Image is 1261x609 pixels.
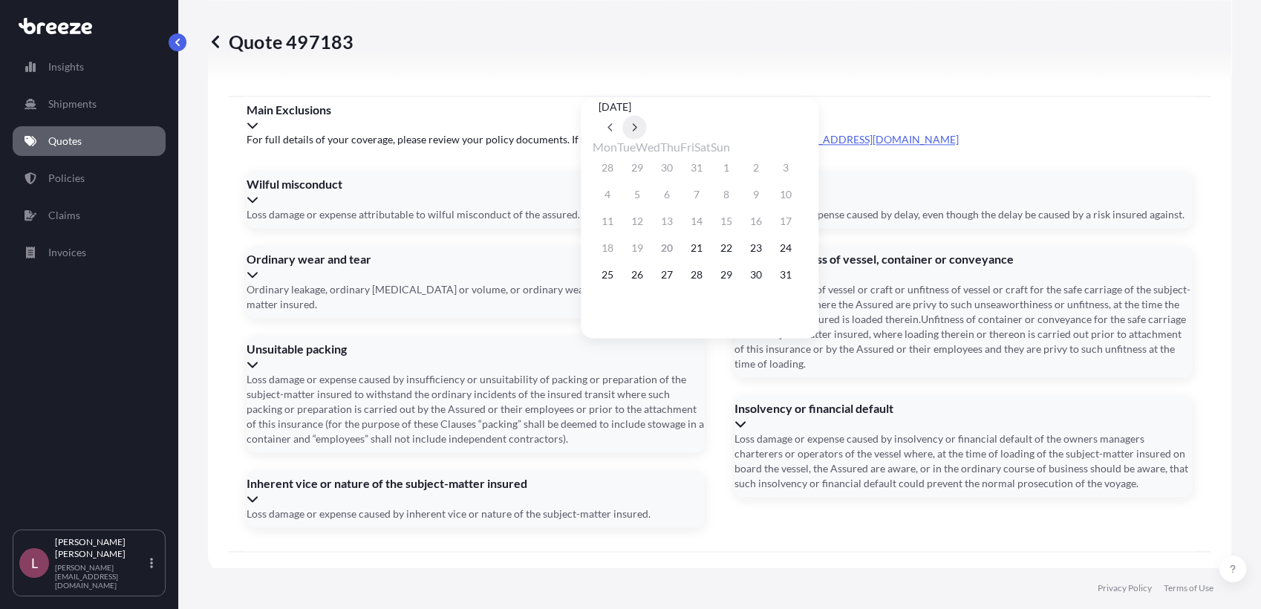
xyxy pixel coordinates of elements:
span: Loss damage or expense caused by insufficiency or unsuitability of packing or preparation of the ... [247,372,705,446]
a: Terms of Use [1164,582,1213,594]
button: 3 [774,156,798,180]
a: Shipments [13,89,166,119]
button: 27 [655,263,679,287]
button: 23 [744,236,768,260]
span: Main Exclusions [247,102,1193,117]
p: Shipments [48,97,97,111]
span: Unsuitable packing [247,342,705,356]
button: 19 [625,236,649,260]
span: Ordinary wear and tear [247,252,705,267]
button: 30 [744,263,768,287]
div: [DATE] [599,98,801,116]
button: 4 [596,183,619,206]
p: Invoices [48,245,86,260]
button: 8 [714,183,738,206]
button: 29 [625,156,649,180]
div: Unseaworthiness of vessel, container or conveyance [734,252,1193,281]
button: 2 [744,156,768,180]
p: [PERSON_NAME][EMAIL_ADDRESS][DOMAIN_NAME] [55,563,147,590]
button: 20 [655,236,679,260]
button: 11 [596,209,619,233]
button: 22 [714,236,738,260]
span: L [31,556,38,570]
p: Quote 497183 [208,30,353,53]
span: Friday [680,140,694,154]
span: Wednesday [636,140,660,154]
p: Insights [48,59,84,74]
div: Unsuitable packing [247,342,705,371]
button: 15 [714,209,738,233]
span: Loss damage or expense caused by inherent vice or nature of the subject-matter insured. [247,507,651,521]
div: Ordinary wear and tear [247,252,705,281]
p: Claims [48,208,80,223]
button: 29 [714,263,738,287]
button: 6 [655,183,679,206]
button: 5 [625,183,649,206]
button: 25 [596,263,619,287]
button: 30 [655,156,679,180]
button: 9 [744,183,768,206]
a: [EMAIL_ADDRESS][DOMAIN_NAME] [784,133,959,146]
span: Unseaworthiness of vessel, container or conveyance [734,252,1193,267]
div: Wilful misconduct [247,177,705,206]
span: Wilful misconduct [247,177,705,192]
button: 28 [596,156,619,180]
button: 24 [774,236,798,260]
button: 13 [655,209,679,233]
button: 31 [774,263,798,287]
div: Main Exclusions [247,102,1193,132]
span: Insolvency or financial default [734,401,1193,416]
button: 31 [685,156,708,180]
span: Saturday [694,140,711,154]
div: Insolvency or financial default [734,401,1193,431]
button: 18 [596,236,619,260]
p: Quotes [48,134,82,149]
button: 1 [714,156,738,180]
span: Thursday [660,140,680,154]
div: Inherent vice or nature of the subject-matter insured [247,476,705,506]
span: Sunday [711,140,730,154]
a: Claims [13,201,166,230]
button: 26 [625,263,649,287]
button: 17 [774,209,798,233]
span: For full details of your coverage, please review your policy documents. If you still have questio... [247,132,1193,147]
button: 14 [685,209,708,233]
span: Tuesday [617,140,636,154]
span: Delay [734,177,1193,192]
button: 10 [774,183,798,206]
span: Inherent vice or nature of the subject-matter insured [247,476,705,491]
span: Unseaworthiness of vessel or craft or unfitness of vessel or craft for the safe carriage of the s... [734,282,1193,371]
a: Quotes [13,126,166,156]
span: Loss damage or expense caused by insolvency or financial default of the owners managers charterer... [734,431,1193,491]
button: 21 [685,236,708,260]
span: Ordinary leakage, ordinary [MEDICAL_DATA] or volume, or ordinary wear and tear of the subject-mat... [247,282,705,312]
span: Loss damage or expense caused by delay, even though the delay be caused by a risk insured against. [734,207,1185,222]
a: Policies [13,163,166,193]
a: Insights [13,52,166,82]
div: Delay [734,177,1193,206]
button: 12 [625,209,649,233]
p: [PERSON_NAME] [PERSON_NAME] [55,536,147,560]
span: Loss damage or expense attributable to wilful misconduct of the assured. [247,207,580,222]
span: Monday [593,140,617,154]
button: 16 [744,209,768,233]
a: Invoices [13,238,166,267]
button: 28 [685,263,708,287]
p: Policies [48,171,85,186]
button: 7 [685,183,708,206]
a: Privacy Policy [1098,582,1152,594]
